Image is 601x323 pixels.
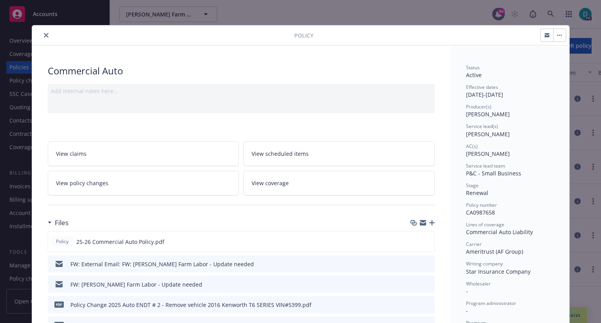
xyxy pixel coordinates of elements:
[412,260,418,268] button: download file
[466,287,468,295] span: -
[243,141,435,166] a: View scheduled items
[412,238,418,246] button: download file
[54,238,70,245] span: Policy
[466,123,498,130] span: Service lead(s)
[466,260,503,267] span: Writing company
[466,84,554,99] div: [DATE] - [DATE]
[76,238,164,246] span: 25-26 Commercial Auto Policy.pdf
[54,301,64,307] span: pdf
[70,301,311,309] div: Policy Change 2025 Auto ENDT # 2 - Remove vehicle 2016 Kenworth T6 SERIES VIN#5399.pdf
[252,179,289,187] span: View coverage
[56,179,108,187] span: View policy changes
[412,301,418,309] button: download file
[466,228,554,236] div: Commercial Auto Liability
[466,202,497,208] span: Policy number
[466,143,478,150] span: AC(s)
[466,300,516,307] span: Program administrator
[70,260,254,268] div: FW: External Email: FW: [PERSON_NAME] Farm Labor - Update needed
[252,150,309,158] span: View scheduled items
[55,218,68,228] h3: Files
[48,171,239,195] a: View policy changes
[51,87,432,95] div: Add internal notes here...
[466,64,480,71] span: Status
[425,301,432,309] button: preview file
[466,189,488,197] span: Renewal
[466,110,510,118] span: [PERSON_NAME]
[466,150,510,157] span: [PERSON_NAME]
[466,170,521,177] span: P&C - Small Business
[294,31,313,40] span: Policy
[466,241,482,247] span: Carrier
[466,162,505,169] span: Service lead team
[425,280,432,289] button: preview file
[466,103,491,110] span: Producer(s)
[466,221,504,228] span: Lines of coverage
[412,280,418,289] button: download file
[70,280,202,289] div: FW: [PERSON_NAME] Farm Labor - Update needed
[48,218,68,228] div: Files
[466,209,495,216] span: CA0987658
[425,260,432,268] button: preview file
[466,130,510,138] span: [PERSON_NAME]
[41,31,51,40] button: close
[466,307,468,314] span: -
[466,71,482,79] span: Active
[466,268,531,275] span: Star Insurance Company
[48,141,239,166] a: View claims
[466,84,498,90] span: Effective dates
[56,150,86,158] span: View claims
[466,182,479,189] span: Stage
[466,248,523,255] span: Ameritrust (AF Group)
[424,238,431,246] button: preview file
[243,171,435,195] a: View coverage
[48,64,435,78] div: Commercial Auto
[466,280,491,287] span: Wholesaler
